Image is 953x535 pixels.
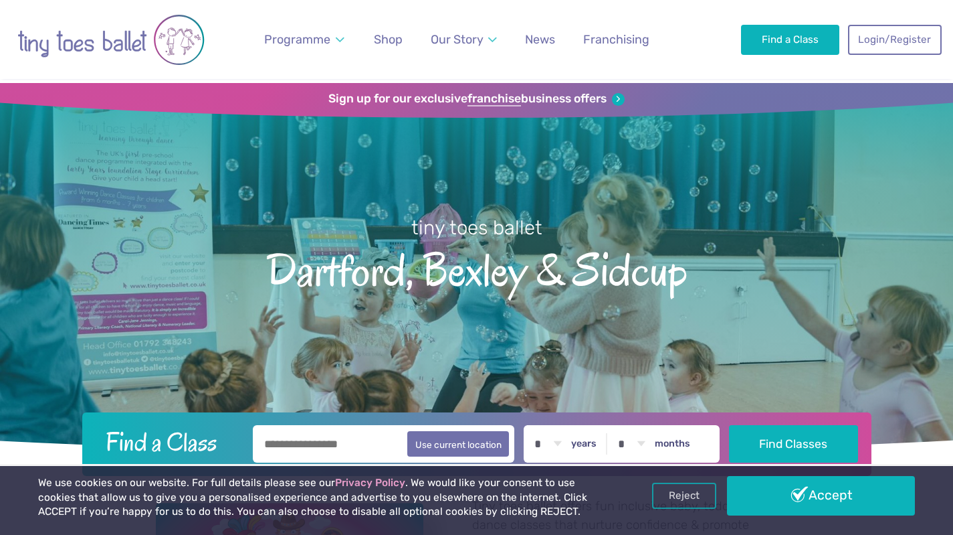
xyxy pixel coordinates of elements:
label: months [655,438,690,450]
a: Accept [727,476,915,515]
a: Shop [368,25,409,55]
a: Find a Class [741,25,839,54]
button: Use current location [407,431,510,457]
h2: Find a Class [95,425,243,459]
small: tiny toes ballet [411,216,542,239]
img: tiny toes ballet [17,8,205,72]
a: Franchising [577,25,655,55]
a: Privacy Policy [335,477,405,489]
a: Our Story [425,25,504,55]
label: years [571,438,597,450]
span: Shop [374,32,403,46]
span: News [525,32,555,46]
span: Our Story [431,32,484,46]
p: We use cookies on our website. For full details please see our . We would like your consent to us... [38,476,608,520]
a: News [519,25,561,55]
span: Dartford, Bexley & Sidcup [23,241,930,295]
a: Sign up for our exclusivefranchisebusiness offers [328,92,625,106]
a: Programme [258,25,350,55]
strong: franchise [467,92,521,106]
a: Login/Register [848,25,942,54]
span: Franchising [583,32,649,46]
button: Find Classes [729,425,858,463]
span: Programme [264,32,330,46]
a: Reject [652,483,716,508]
